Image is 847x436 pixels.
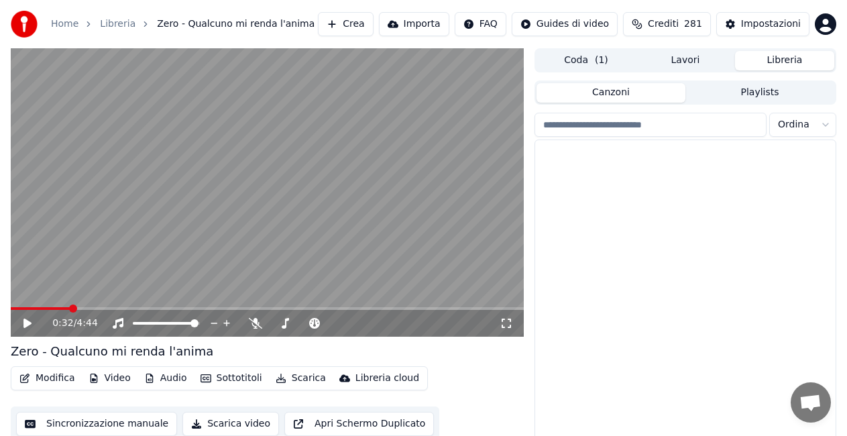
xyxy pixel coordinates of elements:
[778,118,809,131] span: Ordina
[51,17,78,31] a: Home
[684,17,702,31] span: 281
[182,412,279,436] button: Scarica video
[791,382,831,423] a: Aprire la chat
[735,51,834,70] button: Libreria
[83,369,136,388] button: Video
[139,369,192,388] button: Audio
[76,317,97,330] span: 4:44
[741,17,801,31] div: Impostazioni
[595,54,608,67] span: ( 1 )
[512,12,618,36] button: Guides di video
[685,83,834,103] button: Playlists
[623,12,711,36] button: Crediti281
[636,51,735,70] button: Lavori
[100,17,135,31] a: Libreria
[52,317,73,330] span: 0:32
[648,17,679,31] span: Crediti
[455,12,506,36] button: FAQ
[716,12,809,36] button: Impostazioni
[284,412,434,436] button: Apri Schermo Duplicato
[16,412,177,436] button: Sincronizzazione manuale
[537,83,685,103] button: Canzoni
[537,51,636,70] button: Coda
[157,17,315,31] span: Zero - Qualcuno mi renda l'anima
[355,372,419,385] div: Libreria cloud
[51,17,315,31] nav: breadcrumb
[11,342,213,361] div: Zero - Qualcuno mi renda l'anima
[270,369,331,388] button: Scarica
[379,12,449,36] button: Importa
[11,11,38,38] img: youka
[52,317,84,330] div: /
[318,12,373,36] button: Crea
[14,369,80,388] button: Modifica
[195,369,268,388] button: Sottotitoli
